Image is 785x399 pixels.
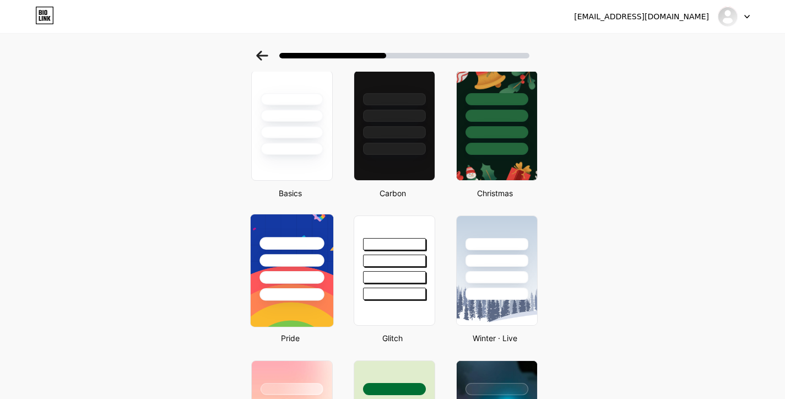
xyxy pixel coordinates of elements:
div: Basics [248,187,333,199]
img: pride-mobile.png [250,214,333,327]
img: escortsite [717,6,738,27]
div: Christmas [453,187,538,199]
div: Winter · Live [453,332,538,344]
div: Carbon [350,187,435,199]
div: Pride [248,332,333,344]
div: Glitch [350,332,435,344]
div: [EMAIL_ADDRESS][DOMAIN_NAME] [574,11,709,23]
